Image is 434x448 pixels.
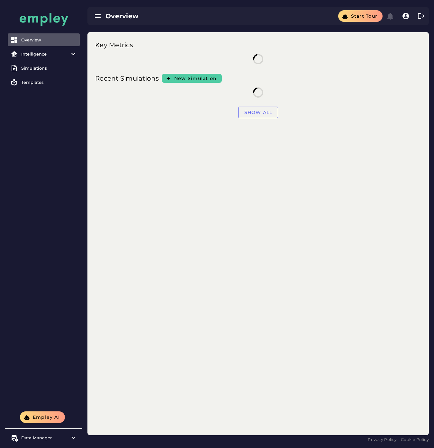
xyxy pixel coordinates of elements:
[244,110,272,115] span: Show all
[32,414,60,420] span: Empley AI
[8,33,80,46] a: Overview
[338,10,383,22] button: Start tour
[21,66,77,71] div: Simulations
[368,436,397,443] a: Privacy Policy
[95,73,160,83] p: Recent Simulations
[105,12,222,21] div: Overview
[174,75,217,81] span: New Simulation
[8,76,80,89] a: Templates
[20,411,65,423] button: Empley AI
[21,435,66,440] div: Data Manager
[21,37,77,42] div: Overview
[162,74,222,83] a: New Simulation
[21,80,77,85] div: Templates
[238,107,278,118] a: Show all
[8,62,80,75] a: Simulations
[401,436,429,443] a: Cookie Policy
[95,40,134,50] p: Key Metrics
[21,51,66,57] div: Intelligence
[350,13,377,19] span: Start tour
